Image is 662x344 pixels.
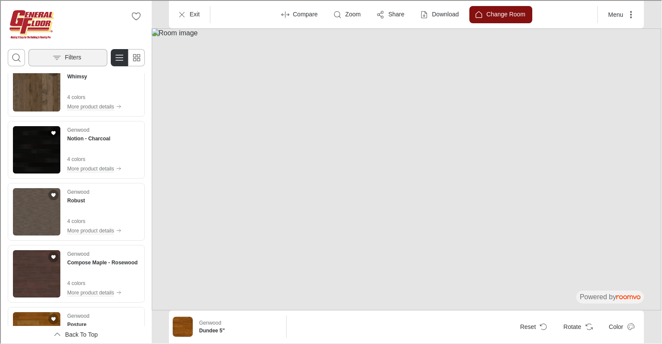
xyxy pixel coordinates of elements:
[579,291,640,301] div: The visualizer is powered by Roomvo.
[47,251,58,261] button: Add Compose Maple to favorites
[7,325,144,342] button: Scroll back to the beginning
[7,7,55,41] img: Logo representing General Floor.
[66,93,121,100] p: 4 colors
[66,72,86,80] h4: Whimsy
[66,163,121,173] button: More product details
[556,317,597,335] button: Rotate Surface
[47,313,58,323] button: Add Posture to favorites
[127,7,144,24] button: No favorites
[66,102,113,110] p: More product details
[344,9,360,18] p: Zoom
[47,127,58,137] button: Add Notion to favorites
[66,155,121,162] p: 4 colors
[66,249,88,257] p: Genwood
[110,48,127,65] button: Switch to detail view
[66,226,113,234] p: More product details
[12,63,59,111] img: Whimsy. Link opens in a new window.
[66,258,137,266] h4: Compose Maple - Rosewood
[66,311,88,319] p: Genwood
[579,291,640,301] p: Powered by
[66,288,113,296] p: More product details
[198,318,220,326] p: Genwood
[601,317,640,335] button: Open color dialog
[110,48,144,65] div: Product List Mode Selector
[66,287,137,297] button: More product details
[292,9,317,18] p: Compare
[66,196,84,204] h4: Robust
[431,9,458,18] p: Download
[414,5,465,22] button: Download
[66,101,121,111] button: More product details
[66,134,109,142] h4: Notion - Charcoal
[7,182,144,240] div: See Robust in the room
[387,9,403,18] p: Share
[28,48,106,65] button: Open the filters menu
[486,9,525,18] p: Change Room
[66,279,137,286] p: 4 colors
[468,5,531,22] button: Change Room
[66,225,121,235] button: More product details
[66,320,86,328] h4: Posture
[198,326,279,334] h6: Dundee 5"
[327,5,367,22] button: Zoom room image
[7,244,144,302] div: See Compose Maple in the room
[172,316,192,336] img: Dundee 5"
[64,53,80,61] p: Filters
[7,7,55,41] a: Go to General Floor's website.
[151,28,660,310] img: Room image
[47,189,58,199] button: Add Robust to favorites
[66,217,121,224] p: 4 colors
[196,316,282,336] button: Show details for Dundee 5"
[172,5,206,22] button: Exit
[12,125,59,173] img: Notion. Link opens in a new window.
[615,294,640,298] img: roomvo_wordmark.svg
[189,9,199,18] p: Exit
[12,249,59,297] img: Compose Maple. Link opens in a new window.
[512,317,553,335] button: Reset product
[275,5,324,22] button: Enter compare mode
[7,58,144,116] div: See Whimsy in the room
[600,5,640,22] button: More actions
[370,5,410,22] button: Share
[7,48,24,65] button: Open search box
[66,187,88,195] p: Genwood
[127,48,144,65] button: Switch to simple view
[66,164,113,172] p: More product details
[7,120,144,178] div: See Notion in the room
[12,187,59,235] img: Robust. Link opens in a new window.
[66,125,88,133] p: Genwood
